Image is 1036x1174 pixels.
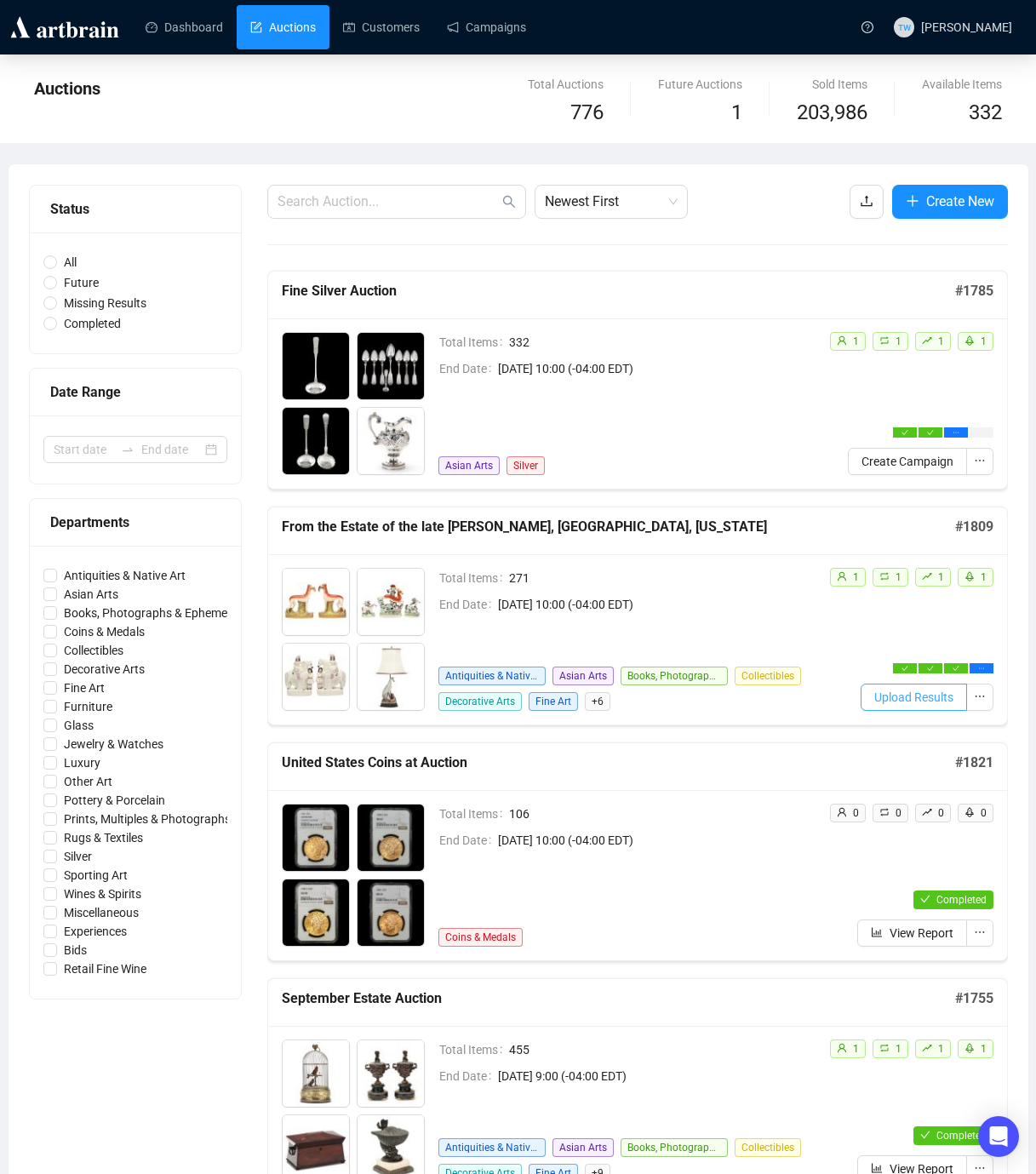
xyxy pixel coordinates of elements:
span: check [927,665,934,672]
span: check [920,1130,930,1140]
span: user [837,335,847,346]
span: Pottery & Porcelain [57,791,172,810]
span: Create Campaign [861,452,953,471]
span: rise [922,571,932,581]
span: ellipsis [974,455,986,467]
span: 0 [853,807,859,819]
span: Luxury [57,753,107,772]
span: 0 [896,807,901,819]
a: Auctions [250,5,316,49]
span: 455 [509,1040,816,1059]
span: rise [922,335,932,346]
span: Newest First [545,186,678,218]
span: rise [922,807,932,817]
span: 1 [896,1043,901,1055]
h5: # 1809 [955,517,993,537]
span: ellipsis [978,665,985,672]
button: Upload Results [861,684,967,711]
span: Coins & Medals [438,928,523,947]
span: 106 [509,805,816,823]
h5: September Estate Auction [282,988,955,1009]
span: Missing Results [57,294,153,312]
span: 203,986 [797,97,867,129]
span: Antiquities & Native Art [438,667,546,685]
span: + 6 [585,692,610,711]
span: All [57,253,83,272]
span: rocket [964,335,975,346]
span: Completed [936,894,987,906]
button: View Report [857,919,967,947]
div: Status [50,198,220,220]
span: Rugs & Textiles [57,828,150,847]
img: 1002_1.jpg [358,1040,424,1107]
span: Wines & Spirits [57,885,148,903]
div: Future Auctions [658,75,742,94]
span: Upload Results [874,688,953,707]
img: 2004_1.jpg [358,644,424,710]
span: 1 [938,1043,944,1055]
span: Silver [507,456,545,475]
img: 7001_1.jpg [283,805,349,871]
span: Asian Arts [552,1138,614,1157]
span: Bids [57,941,94,959]
h5: # 1785 [955,281,993,301]
span: 0 [938,807,944,819]
span: 776 [570,100,604,124]
span: Total Items [439,333,509,352]
span: 1 [853,571,859,583]
span: Auctions [34,78,100,99]
span: [DATE] 10:00 (-04:00 EDT) [498,595,816,614]
img: 2003_1.jpg [283,644,349,710]
span: user [837,807,847,817]
span: TW [897,20,910,33]
span: Fine Art [529,692,578,711]
h5: Fine Silver Auction [282,281,955,301]
a: United States Coins at Auction#1821Total Items106End Date[DATE] 10:00 (-04:00 EDT)Coins & Medalsu... [267,742,1008,961]
span: question-circle [861,21,873,33]
h5: From the Estate of the late [PERSON_NAME], [GEOGRAPHIC_DATA], [US_STATE] [282,517,955,537]
span: Completed [936,1130,987,1142]
span: 1 [981,571,987,583]
span: rise [922,1043,932,1053]
span: Total Items [439,1040,509,1059]
img: 2001_1.jpg [283,569,349,635]
span: Miscellaneous [57,903,146,922]
span: ellipsis [974,926,986,938]
span: bar-chart [871,926,883,938]
span: to [121,443,135,456]
span: Completed [57,314,128,333]
input: End date [141,440,202,459]
span: Sporting Art [57,866,135,885]
span: 1 [896,571,901,583]
span: retweet [879,807,890,817]
span: bar-chart [871,1162,883,1174]
span: [DATE] 10:00 (-04:00 EDT) [498,831,816,850]
span: ellipsis [974,1162,986,1174]
span: Future [57,273,106,292]
span: [DATE] 9:00 (-04:00 EDT) [498,1067,816,1085]
a: Dashboard [146,5,223,49]
span: rocket [964,807,975,817]
span: retweet [879,1043,890,1053]
span: Asian Arts [552,667,614,685]
span: check [920,894,930,904]
span: check [901,665,908,672]
span: 1 [853,1043,859,1055]
span: End Date [439,595,498,614]
span: ellipsis [953,429,959,436]
span: search [502,195,516,209]
span: 332 [509,333,816,352]
span: Total Items [439,805,509,823]
span: Collectibles [57,641,130,660]
input: Start date [54,440,114,459]
span: check [927,429,934,436]
span: 1 [981,335,987,347]
span: Asian Arts [57,585,125,604]
span: rocket [964,1043,975,1053]
img: logo [8,14,122,41]
span: View Report [890,924,953,942]
span: Furniture [57,697,119,716]
button: Create Campaign [848,448,967,475]
span: Antiquities & Native Art [57,566,192,585]
span: Fine Art [57,679,112,697]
